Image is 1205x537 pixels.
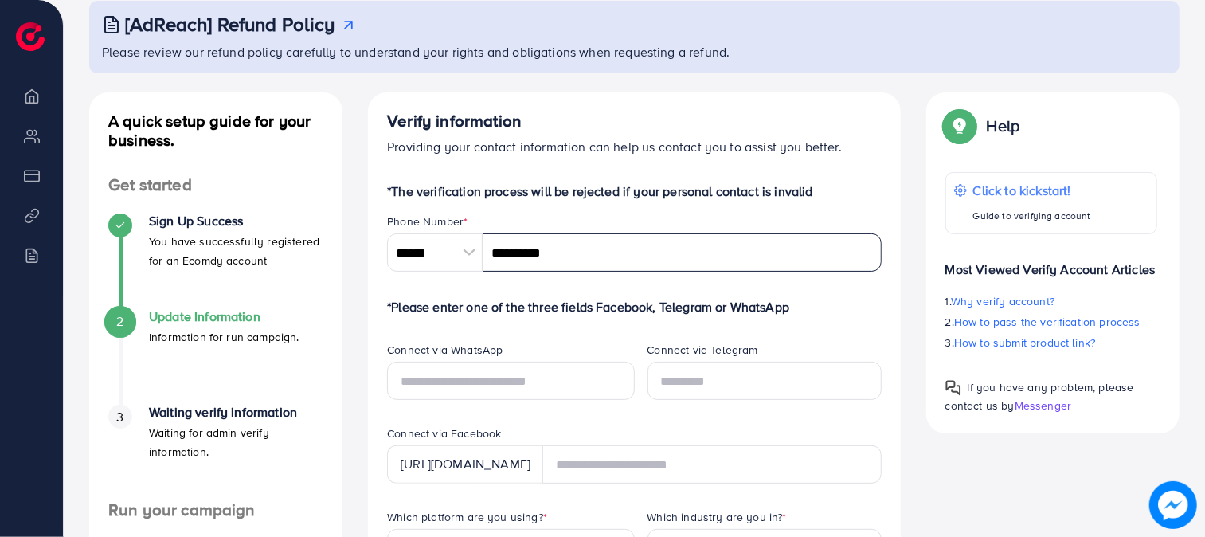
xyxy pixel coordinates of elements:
[102,42,1170,61] p: Please review our refund policy carefully to understand your rights and obligations when requesti...
[1015,398,1071,414] span: Messenger
[954,314,1140,330] span: How to pass the verification process
[149,405,323,420] h4: Waiting verify information
[149,232,323,270] p: You have successfully registered for an Ecomdy account
[945,112,974,140] img: Popup guide
[387,297,882,316] p: *Please enter one of the three fields Facebook, Telegram or WhatsApp
[149,423,323,461] p: Waiting for admin verify information.
[954,335,1095,351] span: How to submit product link?
[125,13,335,36] h3: [AdReach] Refund Policy
[149,214,323,229] h4: Sign Up Success
[89,112,342,150] h4: A quick setup guide for your business.
[387,425,501,441] label: Connect via Facebook
[89,405,342,500] li: Waiting verify information
[945,312,1157,331] p: 2.
[387,137,882,156] p: Providing your contact information can help us contact you to assist you better.
[387,112,882,131] h4: Verify information
[387,509,547,525] label: Which platform are you using?
[987,116,1020,135] p: Help
[973,206,1091,225] p: Guide to verifying account
[89,214,342,309] li: Sign Up Success
[89,309,342,405] li: Update Information
[973,181,1091,200] p: Click to kickstart!
[647,342,758,358] label: Connect via Telegram
[945,379,1134,414] span: If you have any problem, please contact us by
[149,309,299,324] h4: Update Information
[945,333,1157,352] p: 3.
[387,445,543,484] div: [URL][DOMAIN_NAME]
[945,380,961,396] img: Popup guide
[945,247,1157,279] p: Most Viewed Verify Account Articles
[647,509,787,525] label: Which industry are you in?
[16,22,45,51] img: logo
[89,500,342,520] h4: Run your campaign
[387,342,503,358] label: Connect via WhatsApp
[89,175,342,195] h4: Get started
[387,182,882,201] p: *The verification process will be rejected if your personal contact is invalid
[116,312,123,331] span: 2
[951,293,1054,309] span: Why verify account?
[387,214,468,229] label: Phone Number
[1149,481,1197,529] img: image
[116,408,123,426] span: 3
[149,327,299,347] p: Information for run campaign.
[945,292,1157,311] p: 1.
